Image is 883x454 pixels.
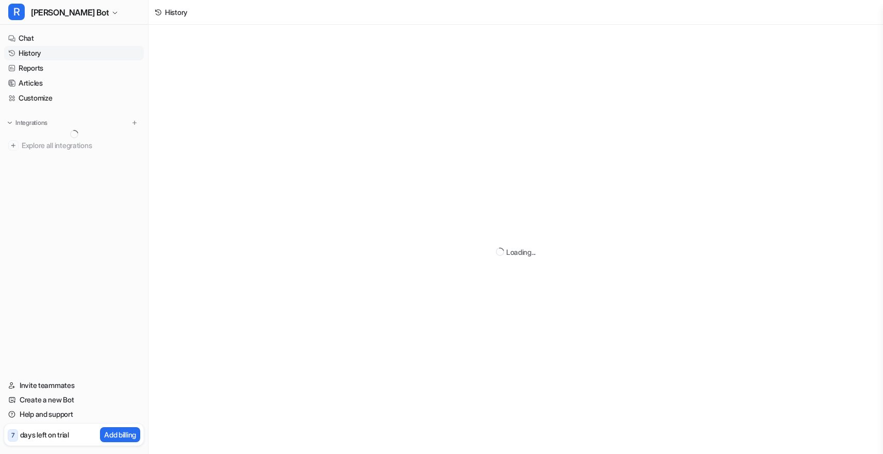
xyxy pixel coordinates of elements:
[15,119,47,127] p: Integrations
[100,427,140,442] button: Add billing
[506,247,536,257] div: Loading...
[4,46,144,60] a: History
[165,7,188,18] div: History
[4,138,144,153] a: Explore all integrations
[20,429,69,440] p: days left on trial
[6,119,13,126] img: expand menu
[4,61,144,75] a: Reports
[4,378,144,393] a: Invite teammates
[4,91,144,105] a: Customize
[4,118,51,128] button: Integrations
[4,31,144,45] a: Chat
[104,429,136,440] p: Add billing
[4,407,144,421] a: Help and support
[31,5,109,20] span: [PERSON_NAME] Bot
[4,76,144,90] a: Articles
[8,4,25,20] span: R
[131,119,138,126] img: menu_add.svg
[4,393,144,407] a: Create a new Bot
[8,140,19,151] img: explore all integrations
[11,431,14,440] p: 7
[22,137,140,154] span: Explore all integrations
